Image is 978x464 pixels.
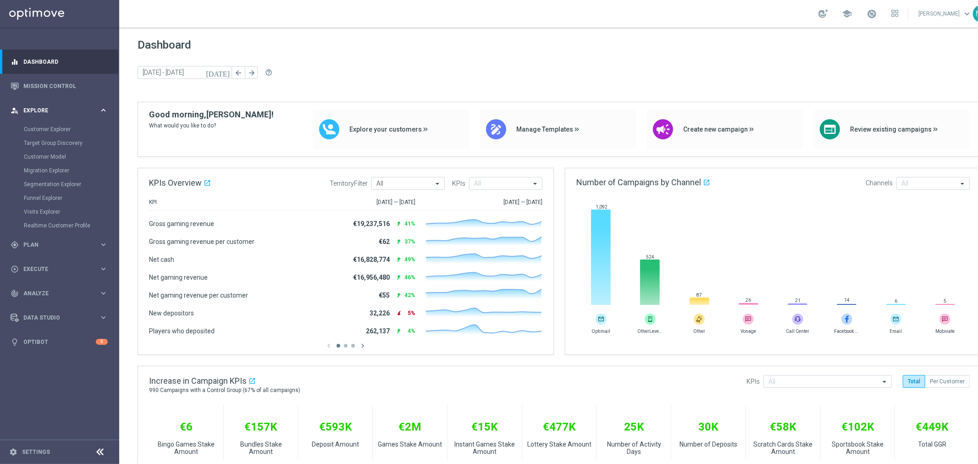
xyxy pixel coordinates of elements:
div: Execute [11,265,99,273]
div: Optibot [11,330,108,354]
a: Optibot [23,330,96,354]
div: Realtime Customer Profile [24,219,118,232]
div: Segmentation Explorer [24,177,118,191]
a: [PERSON_NAME]keyboard_arrow_down [917,7,973,21]
div: Customer Model [24,150,118,164]
span: Data Studio [23,315,99,320]
span: school [842,9,852,19]
i: keyboard_arrow_right [99,240,108,249]
div: 5 [96,339,108,345]
div: Funnel Explorer [24,191,118,205]
button: Mission Control [10,83,108,90]
button: gps_fixed Plan keyboard_arrow_right [10,241,108,249]
a: Mission Control [23,74,108,98]
a: Funnel Explorer [24,194,95,202]
a: Target Group Discovery [24,139,95,147]
a: Customer Model [24,153,95,160]
span: Analyze [23,291,99,296]
button: person_search Explore keyboard_arrow_right [10,107,108,114]
div: Dashboard [11,50,108,74]
a: Segmentation Explorer [24,181,95,188]
i: person_search [11,106,19,115]
button: track_changes Analyze keyboard_arrow_right [10,290,108,297]
span: keyboard_arrow_down [962,9,972,19]
i: keyboard_arrow_right [99,265,108,273]
button: equalizer Dashboard [10,58,108,66]
i: play_circle_outline [11,265,19,273]
i: equalizer [11,58,19,66]
a: Customer Explorer [24,126,95,133]
i: keyboard_arrow_right [99,289,108,298]
a: Migration Explorer [24,167,95,174]
div: Plan [11,241,99,249]
div: Mission Control [11,74,108,98]
span: Execute [23,266,99,272]
i: lightbulb [11,338,19,346]
button: lightbulb Optibot 5 [10,338,108,346]
button: play_circle_outline Execute keyboard_arrow_right [10,265,108,273]
div: Customer Explorer [24,122,118,136]
i: track_changes [11,289,19,298]
a: Visits Explorer [24,208,95,215]
div: Migration Explorer [24,164,118,177]
div: Visits Explorer [24,205,118,219]
i: keyboard_arrow_right [99,313,108,322]
span: Plan [23,242,99,248]
div: Data Studio [11,314,99,322]
div: Analyze [11,289,99,298]
div: Target Group Discovery [24,136,118,150]
a: Realtime Customer Profile [24,222,95,229]
a: Dashboard [23,50,108,74]
span: Explore [23,108,99,113]
i: keyboard_arrow_right [99,106,108,115]
a: Settings [22,449,50,455]
div: Explore [11,106,99,115]
button: Data Studio keyboard_arrow_right [10,314,108,321]
i: gps_fixed [11,241,19,249]
i: settings [9,448,17,456]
